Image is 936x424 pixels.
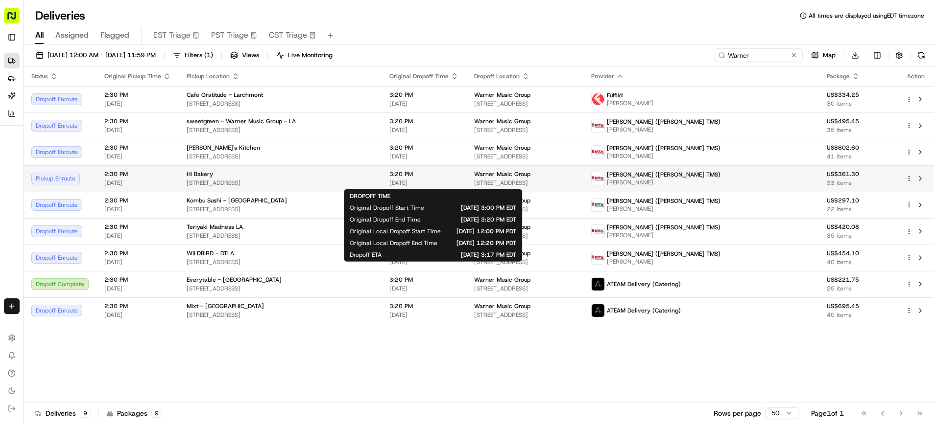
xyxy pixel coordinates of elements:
[474,126,576,134] span: [STREET_ADDRESS]
[607,118,720,126] span: [PERSON_NAME] ([PERSON_NAME] TMS)
[10,10,29,29] img: Nash
[715,48,803,62] input: Type to search
[607,223,720,231] span: [PERSON_NAME] ([PERSON_NAME] TMS)
[827,179,890,187] span: 33 items
[474,258,576,266] span: [STREET_ADDRESS]
[607,205,720,213] span: [PERSON_NAME]
[104,285,171,292] span: [DATE]
[204,51,213,60] span: ( 1 )
[187,153,374,160] span: [STREET_ADDRESS]
[389,170,458,178] span: 3:20 PM
[607,144,720,152] span: [PERSON_NAME] ([PERSON_NAME] TMS)
[187,179,374,187] span: [STREET_ADDRESS]
[104,117,171,125] span: 2:30 PM
[104,223,171,231] span: 2:30 PM
[31,48,160,62] button: [DATE] 12:00 AM - [DATE] 11:59 PM
[187,223,243,231] span: Teriyaki Madness LA
[104,100,171,108] span: [DATE]
[389,117,458,125] span: 3:20 PM
[827,205,890,213] span: 22 items
[187,126,374,134] span: [STREET_ADDRESS]
[55,29,89,41] span: Assigned
[474,232,576,240] span: [STREET_ADDRESS]
[187,205,374,213] span: [STREET_ADDRESS]
[187,258,374,266] span: [STREET_ADDRESS]
[389,311,458,319] span: [DATE]
[269,29,307,41] span: CST Triage
[187,72,230,80] span: Pickup Location
[827,170,890,178] span: US$361.30
[592,225,604,238] img: betty.jpg
[104,144,171,152] span: 2:30 PM
[211,29,248,41] span: PST Triage
[592,93,604,106] img: profile_Fulflld_OnFleet_Thistle_SF.png
[389,276,458,284] span: 3:20 PM
[167,96,178,108] button: Start new chat
[350,239,437,247] span: Original Local Dropoff End Time
[104,249,171,257] span: 2:30 PM
[389,72,449,80] span: Original Dropoff Time
[592,199,604,211] img: betty.jpg
[456,227,516,235] span: [DATE] 12:00 PM PDT
[104,205,171,213] span: [DATE]
[823,51,836,60] span: Map
[807,48,840,62] button: Map
[104,153,171,160] span: [DATE]
[827,100,890,108] span: 30 items
[168,48,217,62] button: Filters(1)
[607,179,720,186] span: [PERSON_NAME]
[187,285,374,292] span: [STREET_ADDRESS]
[35,8,85,23] h1: Deliveries
[104,179,171,187] span: [DATE]
[389,258,458,266] span: [DATE]
[104,276,171,284] span: 2:30 PM
[906,72,926,80] div: Action
[187,232,374,240] span: [STREET_ADDRESS]
[607,258,720,266] span: [PERSON_NAME]
[389,179,458,187] span: [DATE]
[33,103,124,111] div: We're available if you need us!
[350,227,441,235] span: Original Local Dropoff Start Time
[242,51,259,60] span: Views
[607,91,623,99] span: Fulflld
[389,91,458,99] span: 3:20 PM
[827,311,890,319] span: 40 items
[104,197,171,204] span: 2:30 PM
[104,232,171,240] span: [DATE]
[827,72,850,80] span: Package
[389,100,458,108] span: [DATE]
[827,276,890,284] span: US$221.75
[226,48,264,62] button: Views
[592,304,604,317] img: ateam_logo.png
[272,48,337,62] button: Live Monitoring
[288,51,333,60] span: Live Monitoring
[6,138,79,156] a: 📗Knowledge Base
[389,153,458,160] span: [DATE]
[592,172,604,185] img: betty.jpg
[187,276,282,284] span: Everytable - [GEOGRAPHIC_DATA]
[33,93,161,103] div: Start new chat
[607,99,653,107] span: [PERSON_NAME]
[827,258,890,266] span: 40 items
[187,170,213,178] span: Hi Bakery
[104,311,171,319] span: [DATE]
[607,126,720,134] span: [PERSON_NAME]
[827,249,890,257] span: US$454.10
[104,72,161,80] span: Original Pickup Time
[714,408,761,418] p: Rows per page
[474,276,530,284] span: Warner Music Group
[591,72,614,80] span: Provider
[104,258,171,266] span: [DATE]
[914,48,928,62] button: Refresh
[35,408,91,418] div: Deliveries
[474,302,530,310] span: Warner Music Group
[31,72,48,80] span: Status
[827,126,890,134] span: 35 items
[474,117,530,125] span: Warner Music Group
[607,197,720,205] span: [PERSON_NAME] ([PERSON_NAME] TMS)
[100,29,129,41] span: Flagged
[474,170,530,178] span: Warner Music Group
[474,72,520,80] span: Dropoff Location
[474,91,530,99] span: Warner Music Group
[827,153,890,160] span: 41 items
